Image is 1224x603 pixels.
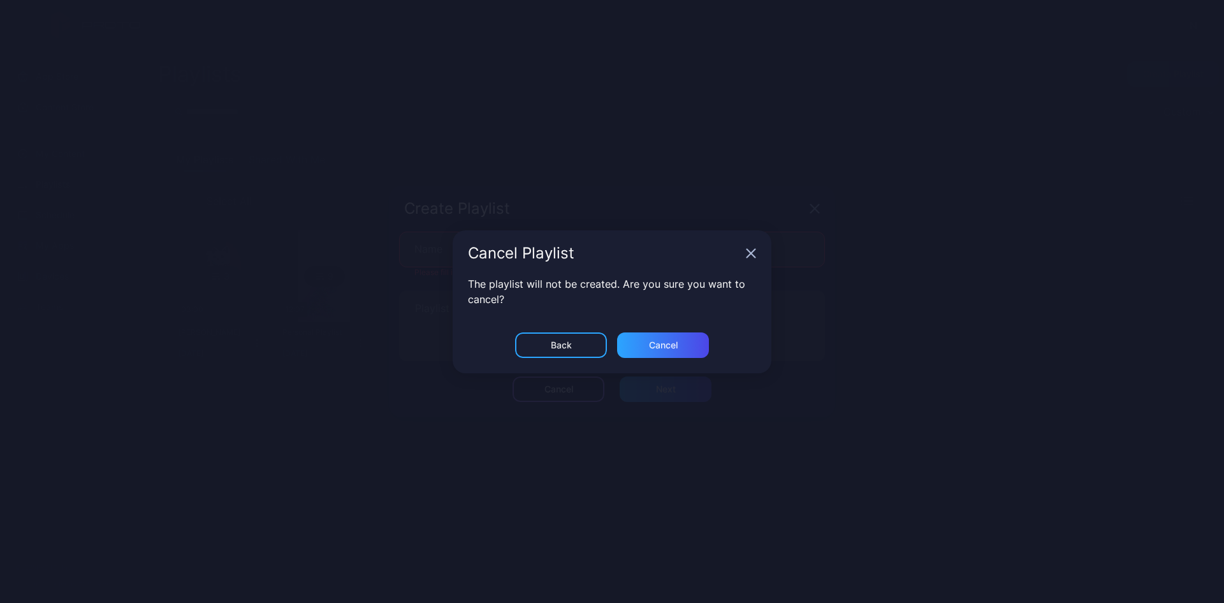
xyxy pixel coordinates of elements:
div: Cancel [649,340,678,350]
button: Cancel [617,332,709,358]
button: Back [515,332,607,358]
div: Back [551,340,572,350]
p: The playlist will not be created. Are you sure you want to cancel? [468,276,756,307]
div: Cancel Playlist [468,246,741,261]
